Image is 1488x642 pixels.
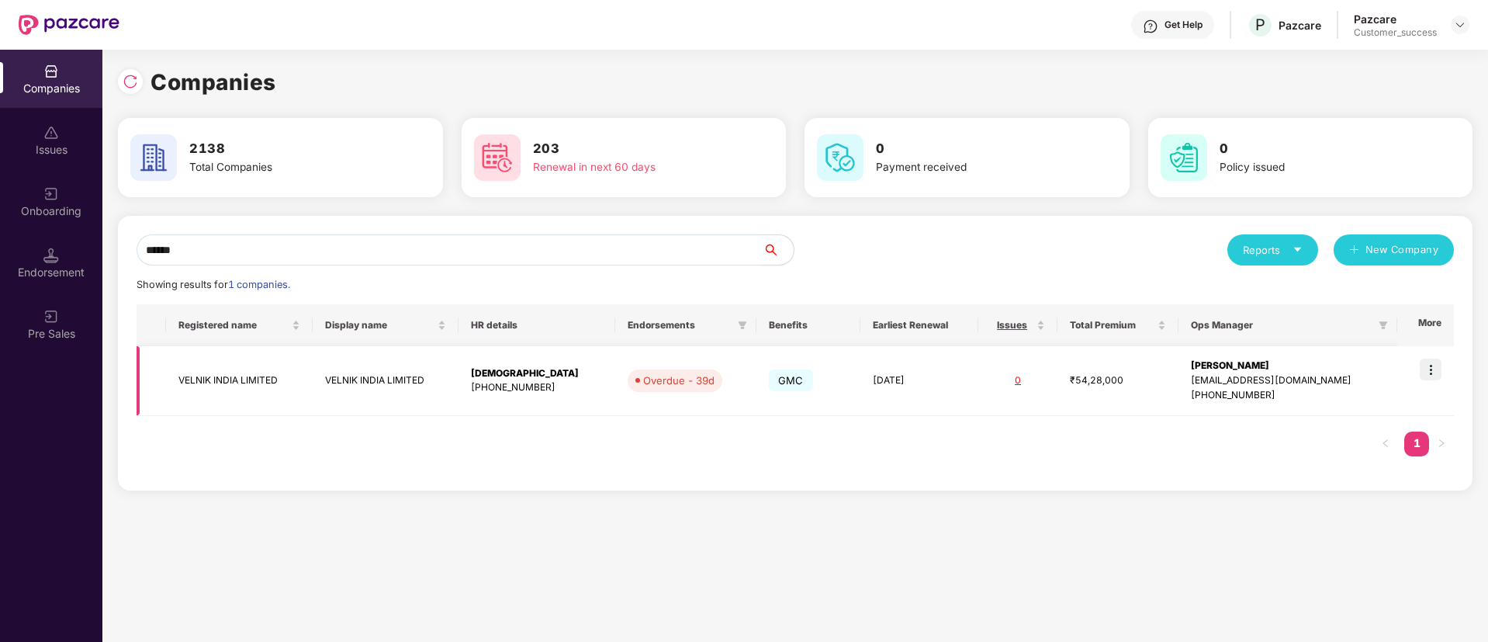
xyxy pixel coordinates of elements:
h3: 2138 [189,139,385,159]
span: Ops Manager [1191,319,1372,331]
img: svg+xml;base64,PHN2ZyBpZD0iSGVscC0zMngzMiIgeG1sbnM9Imh0dHA6Ly93d3cudzMub3JnLzIwMDAvc3ZnIiB3aWR0aD... [1143,19,1158,34]
img: svg+xml;base64,PHN2ZyB3aWR0aD0iMTQuNSIgaGVpZ2h0PSIxNC41IiB2aWV3Qm94PSIwIDAgMTYgMTYiIGZpbGw9Im5vbm... [43,248,59,263]
div: Reports [1243,242,1303,258]
div: [PERSON_NAME] [1191,359,1385,373]
span: filter [738,321,747,330]
img: svg+xml;base64,PHN2ZyB4bWxucz0iaHR0cDovL3d3dy53My5vcmcvMjAwMC9zdmciIHdpZHRoPSI2MCIgaGVpZ2h0PSI2MC... [130,134,177,181]
button: search [762,234,794,265]
span: New Company [1365,242,1439,258]
h3: 0 [1220,139,1415,159]
div: Renewal in next 60 days [533,159,728,176]
span: Endorsements [628,319,732,331]
span: Issues [991,319,1033,331]
div: [EMAIL_ADDRESS][DOMAIN_NAME] [1191,373,1385,388]
td: [DATE] [860,346,978,416]
button: left [1373,432,1398,456]
div: Customer_success [1354,26,1437,39]
img: svg+xml;base64,PHN2ZyB3aWR0aD0iMjAiIGhlaWdodD0iMjAiIHZpZXdCb3g9IjAgMCAyMCAyMCIgZmlsbD0ibm9uZSIgeG... [43,186,59,202]
h3: 203 [533,139,728,159]
span: plus [1349,245,1359,257]
div: [DEMOGRAPHIC_DATA] [471,366,603,381]
span: 1 companies. [228,279,290,290]
th: Issues [978,304,1057,346]
div: [PHONE_NUMBER] [471,380,603,395]
th: Earliest Renewal [860,304,978,346]
span: GMC [769,370,813,391]
th: Total Premium [1057,304,1178,346]
th: Registered name [166,304,313,346]
img: svg+xml;base64,PHN2ZyBpZD0iQ29tcGFuaWVzIiB4bWxucz0iaHR0cDovL3d3dy53My5vcmcvMjAwMC9zdmciIHdpZHRoPS... [43,64,59,79]
span: P [1255,16,1265,34]
img: svg+xml;base64,PHN2ZyBpZD0iRHJvcGRvd24tMzJ4MzIiIHhtbG5zPSJodHRwOi8vd3d3LnczLm9yZy8yMDAwL3N2ZyIgd2... [1454,19,1466,31]
button: right [1429,432,1454,456]
th: Benefits [756,304,860,346]
h1: Companies [151,65,276,99]
div: Policy issued [1220,159,1415,176]
img: svg+xml;base64,PHN2ZyB3aWR0aD0iMjAiIGhlaWdodD0iMjAiIHZpZXdCb3g9IjAgMCAyMCAyMCIgZmlsbD0ibm9uZSIgeG... [43,309,59,324]
span: filter [735,316,750,335]
h3: 0 [876,139,1071,159]
li: 1 [1404,432,1429,456]
span: left [1381,439,1390,448]
div: ₹54,28,000 [1070,373,1166,388]
span: caret-down [1292,245,1303,255]
div: 0 [991,373,1045,388]
th: Display name [313,304,459,346]
div: [PHONE_NUMBER] [1191,388,1385,403]
span: Showing results for [137,279,290,290]
img: svg+xml;base64,PHN2ZyB4bWxucz0iaHR0cDovL3d3dy53My5vcmcvMjAwMC9zdmciIHdpZHRoPSI2MCIgaGVpZ2h0PSI2MC... [817,134,863,181]
li: Previous Page [1373,432,1398,456]
div: Total Companies [189,159,385,176]
span: Registered name [178,319,289,331]
span: filter [1379,321,1388,330]
th: More [1397,304,1454,346]
div: Payment received [876,159,1071,176]
button: plusNew Company [1334,234,1454,265]
div: Overdue - 39d [643,373,715,388]
img: New Pazcare Logo [19,15,119,35]
div: Pazcare [1354,12,1437,26]
img: svg+xml;base64,PHN2ZyBpZD0iSXNzdWVzX2Rpc2FibGVkIiB4bWxucz0iaHR0cDovL3d3dy53My5vcmcvMjAwMC9zdmciIH... [43,125,59,141]
img: svg+xml;base64,PHN2ZyB4bWxucz0iaHR0cDovL3d3dy53My5vcmcvMjAwMC9zdmciIHdpZHRoPSI2MCIgaGVpZ2h0PSI2MC... [474,134,521,181]
div: Pazcare [1279,18,1321,33]
span: right [1437,439,1446,448]
span: Total Premium [1070,319,1154,331]
div: Get Help [1164,19,1203,31]
span: Display name [325,319,435,331]
img: icon [1420,359,1441,380]
img: svg+xml;base64,PHN2ZyB4bWxucz0iaHR0cDovL3d3dy53My5vcmcvMjAwMC9zdmciIHdpZHRoPSI2MCIgaGVpZ2h0PSI2MC... [1161,134,1207,181]
th: HR details [459,304,615,346]
li: Next Page [1429,432,1454,456]
a: 1 [1404,432,1429,455]
span: search [762,244,794,256]
img: svg+xml;base64,PHN2ZyBpZD0iUmVsb2FkLTMyeDMyIiB4bWxucz0iaHR0cDovL3d3dy53My5vcmcvMjAwMC9zdmciIHdpZH... [123,74,138,89]
td: VELNIK INDIA LIMITED [313,346,459,416]
span: filter [1376,316,1391,335]
td: VELNIK INDIA LIMITED [166,346,313,416]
